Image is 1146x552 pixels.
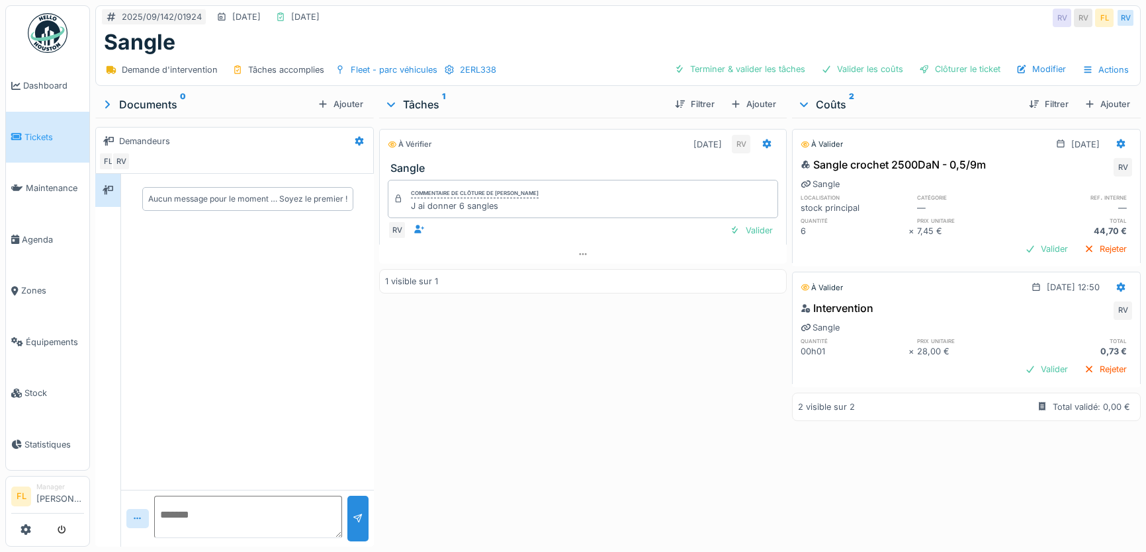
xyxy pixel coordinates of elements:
[725,95,781,113] div: Ajouter
[908,345,917,358] div: ×
[1024,216,1132,225] h6: total
[801,321,840,334] div: Sangle
[6,60,89,112] a: Dashboard
[122,11,202,23] div: 2025/09/142/01924
[917,336,1025,345] h6: prix unitaire
[725,221,778,239] div: Valider
[1114,301,1132,320] div: RV
[291,11,320,23] div: [DATE]
[693,138,722,151] div: [DATE]
[801,139,843,150] div: À valider
[122,63,218,76] div: Demande d'intervention
[6,214,89,266] a: Agenda
[22,233,84,246] span: Agenda
[669,60,811,78] div: Terminer & valider les tâches
[1024,202,1132,214] div: —
[801,178,840,190] div: Sangle
[1079,360,1132,378] div: Rejeter
[1024,193,1132,202] h6: ref. interne
[1074,9,1092,27] div: RV
[6,419,89,471] a: Statistiques
[801,345,908,358] div: 00h01
[351,63,437,76] div: Fleet - parc véhicules
[384,97,664,112] div: Tâches
[312,95,369,113] div: Ajouter
[442,97,445,112] sup: 1
[732,135,750,153] div: RV
[36,482,84,510] li: [PERSON_NAME]
[1024,336,1132,345] h6: total
[801,282,843,294] div: À valider
[24,131,84,143] span: Tickets
[1114,158,1132,177] div: RV
[801,157,986,173] div: Sangle crochet 2500DaN - 0,5/9m
[1095,9,1114,27] div: FL
[460,63,496,76] div: 2ERL338
[23,79,84,92] span: Dashboard
[1011,60,1071,78] div: Modifier
[797,97,1018,112] div: Coûts
[6,368,89,419] a: Stock
[1024,95,1074,113] div: Filtrer
[180,97,186,112] sup: 0
[1024,225,1132,237] div: 44,70 €
[917,216,1025,225] h6: prix unitaire
[11,482,84,514] a: FL Manager[PERSON_NAME]
[801,216,908,225] h6: quantité
[411,200,539,212] div: J ai donner 6 sangles
[1047,281,1100,294] div: [DATE] 12:50
[1116,9,1135,27] div: RV
[908,225,917,237] div: ×
[917,225,1025,237] div: 7,45 €
[388,139,431,150] div: À vérifier
[917,345,1025,358] div: 28,00 €
[1020,360,1073,378] div: Valider
[112,152,130,171] div: RV
[1024,345,1132,358] div: 0,73 €
[1079,95,1135,113] div: Ajouter
[248,63,324,76] div: Tâches accomplies
[917,193,1025,202] h6: catégorie
[11,487,31,506] li: FL
[411,189,539,198] div: Commentaire de clôture de [PERSON_NAME]
[6,317,89,368] a: Équipements
[119,135,170,147] div: Demandeurs
[21,284,84,297] span: Zones
[36,482,84,492] div: Manager
[1053,9,1071,27] div: RV
[670,95,720,113] div: Filtrer
[232,11,261,23] div: [DATE]
[816,60,908,78] div: Valider les coûts
[801,300,873,316] div: Intervention
[1071,138,1100,151] div: [DATE]
[99,152,117,171] div: FL
[24,438,84,451] span: Statistiques
[914,60,1006,78] div: Clôturer le ticket
[1079,240,1132,258] div: Rejeter
[24,387,84,399] span: Stock
[1077,60,1135,79] div: Actions
[26,182,84,194] span: Maintenance
[1020,240,1073,258] div: Valider
[388,221,406,239] div: RV
[148,193,347,205] div: Aucun message pour le moment … Soyez le premier !
[6,112,89,163] a: Tickets
[801,202,908,214] div: stock principal
[917,202,1025,214] div: —
[390,162,781,175] h3: Sangle
[28,13,67,53] img: Badge_color-CXgf-gQk.svg
[104,30,175,55] h1: Sangle
[798,401,855,413] div: 2 visible sur 2
[1053,401,1130,413] div: Total validé: 0,00 €
[801,225,908,237] div: 6
[385,275,438,288] div: 1 visible sur 1
[801,336,908,345] h6: quantité
[6,265,89,317] a: Zones
[26,336,84,348] span: Équipements
[101,97,312,112] div: Documents
[849,97,854,112] sup: 2
[6,163,89,214] a: Maintenance
[801,193,908,202] h6: localisation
